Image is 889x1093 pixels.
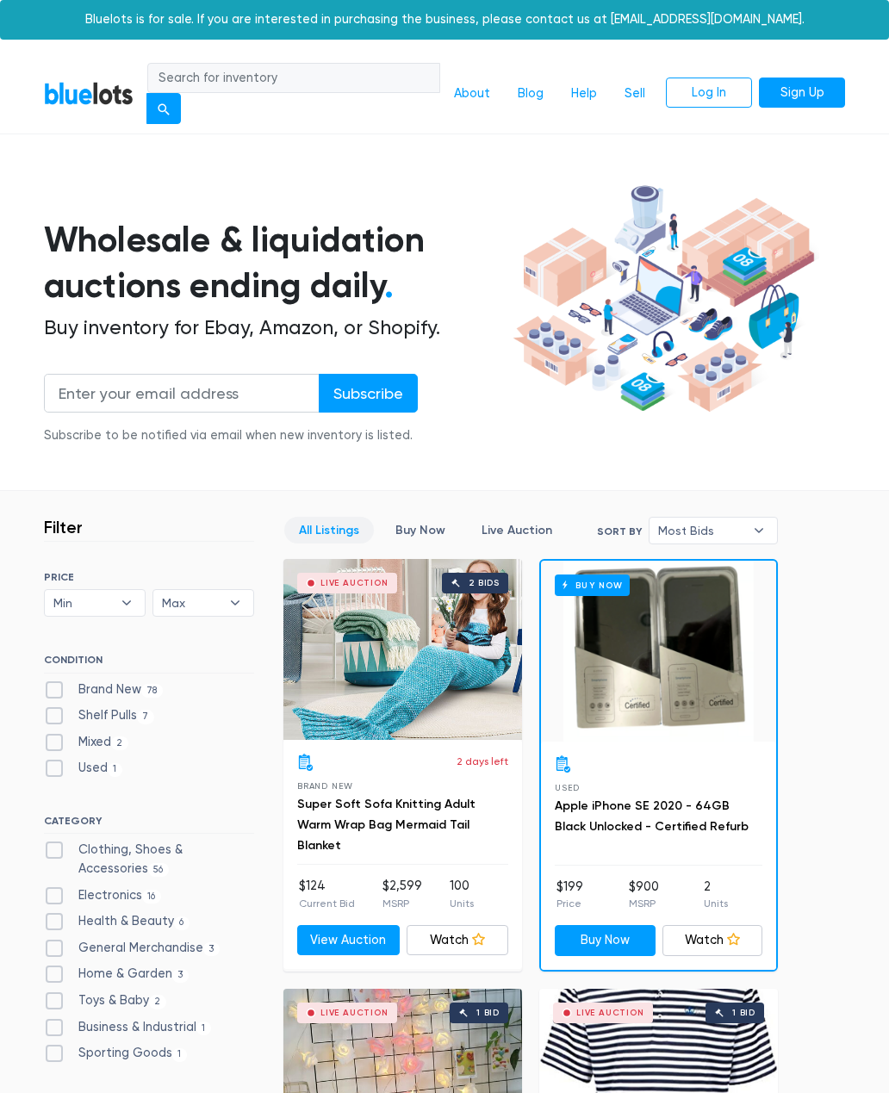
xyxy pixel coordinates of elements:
[141,684,163,698] span: 78
[450,896,474,911] p: Units
[137,710,154,723] span: 7
[44,706,154,725] label: Shelf Pulls
[297,925,400,956] a: View Auction
[555,798,749,834] a: Apple iPhone SE 2020 - 64GB Black Unlocked - Certified Refurb
[704,896,728,911] p: Units
[44,517,83,537] h3: Filter
[44,939,220,958] label: General Merchandise
[44,815,254,834] h6: CATEGORY
[320,579,389,587] div: Live Auction
[44,886,161,905] label: Electronics
[203,942,220,956] span: 3
[759,78,845,109] a: Sign Up
[555,925,656,956] a: Buy Now
[44,571,254,583] h6: PRICE
[382,877,422,911] li: $2,599
[440,78,504,110] a: About
[44,374,320,413] input: Enter your email address
[299,877,355,911] li: $124
[44,426,418,445] div: Subscribe to be notified via email when new inventory is listed.
[108,763,122,777] span: 1
[284,517,374,543] a: All Listings
[629,878,659,912] li: $900
[44,1018,211,1037] label: Business & Industrial
[541,561,776,742] a: Buy Now
[556,896,583,911] p: Price
[44,316,508,340] h2: Buy inventory for Ebay, Amazon, or Shopify.
[666,78,752,109] a: Log In
[732,1009,755,1017] div: 1 bid
[44,991,166,1010] label: Toys & Baby
[382,896,422,911] p: MSRP
[597,524,642,539] label: Sort By
[44,1044,187,1063] label: Sporting Goods
[297,797,476,853] a: Super Soft Sofa Knitting Adult Warm Wrap Bag Mermaid Tail Blanket
[172,969,189,983] span: 3
[504,78,557,110] a: Blog
[297,781,353,791] span: Brand New
[147,63,440,94] input: Search for inventory
[283,559,522,740] a: Live Auction 2 bids
[299,896,355,911] p: Current Bid
[172,1048,187,1062] span: 1
[44,733,128,752] label: Mixed
[508,179,819,418] img: hero-ee84e7d0318cb26816c560f6b4441b76977f77a177738b4e94f68c95b2b83dbb.png
[44,841,254,878] label: Clothing, Shoes & Accessories
[662,925,763,956] a: Watch
[217,590,253,616] b: ▾
[469,579,500,587] div: 2 bids
[407,925,509,956] a: Watch
[556,878,583,912] li: $199
[162,590,221,616] span: Max
[109,590,145,616] b: ▾
[149,995,166,1009] span: 2
[44,81,134,106] a: BlueLots
[576,1009,644,1017] div: Live Auction
[44,965,189,984] label: Home & Garden
[53,590,112,616] span: Min
[741,518,777,543] b: ▾
[555,574,630,596] h6: Buy Now
[142,890,161,904] span: 16
[457,754,508,769] p: 2 days left
[658,518,744,543] span: Most Bids
[557,78,611,110] a: Help
[196,1022,211,1035] span: 1
[555,783,580,792] span: Used
[467,517,567,543] a: Live Auction
[450,877,474,911] li: 100
[319,374,418,413] input: Subscribe
[476,1009,500,1017] div: 1 bid
[611,78,659,110] a: Sell
[381,517,460,543] a: Buy Now
[44,654,254,673] h6: CONDITION
[629,896,659,911] p: MSRP
[44,912,190,931] label: Health & Beauty
[704,878,728,912] li: 2
[384,264,394,307] span: .
[148,863,169,877] span: 56
[44,217,508,308] h1: Wholesale & liquidation auctions ending daily
[44,759,122,778] label: Used
[111,736,128,750] span: 2
[174,916,190,930] span: 6
[44,680,163,699] label: Brand New
[320,1009,389,1017] div: Live Auction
